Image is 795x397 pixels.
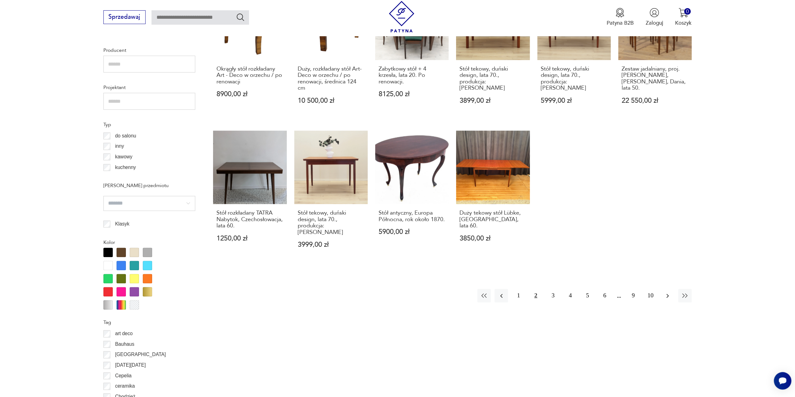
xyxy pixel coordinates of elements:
p: inny [115,142,124,150]
p: Kolor [103,238,195,246]
p: ceramika [115,382,135,390]
h3: Duży tekowy stół Lübke, [GEOGRAPHIC_DATA], lata 60. [460,210,526,229]
p: kuchenny [115,163,136,171]
a: Ikona medaluPatyna B2B [606,8,634,27]
p: 3899,00 zł [460,97,526,104]
p: kawowy [115,153,132,161]
button: 1 [512,289,525,302]
button: Sprzedawaj [103,10,146,24]
p: [GEOGRAPHIC_DATA] [115,350,166,359]
button: 5 [581,289,594,302]
p: Producent [103,46,195,54]
img: Ikonka użytkownika [649,8,659,17]
p: 5900,00 zł [379,229,445,235]
p: 22 550,00 zł [622,97,688,104]
p: Koszyk [675,19,692,27]
button: 0Koszyk [675,8,692,27]
a: Stół tekowy, duński design, lata 70., produkcja: DaniaStół tekowy, duński design, lata 70., produ... [294,131,368,263]
a: Duży tekowy stół Lübke, Niemcy, lata 60.Duży tekowy stół Lübke, [GEOGRAPHIC_DATA], lata 60.3850,0... [456,131,529,263]
h3: Stół tekowy, duński design, lata 70., produkcja: [PERSON_NAME] [460,66,526,92]
p: 3999,00 zł [298,241,365,248]
p: 8125,00 zł [379,91,445,97]
h3: Okrągły stół rozkładany Art - Deco w orzechu / po renowacji [216,66,283,85]
p: Cepelia [115,372,132,380]
p: art deco [115,330,132,338]
p: do salonu [115,132,136,140]
p: 3850,00 zł [460,235,526,242]
button: 3 [546,289,560,302]
iframe: Smartsupp widget button [774,372,791,390]
img: Ikona koszyka [678,8,688,17]
p: Typ [103,121,195,129]
h3: Duży, rozkładany stół Art-Deco w orzechu / po renowacji, średnica 124 cm [298,66,365,92]
h3: Zabytkowy stół + 4 krzesła, lata 20. Po renowacji. [379,66,445,85]
p: 10 500,00 zł [298,97,365,104]
p: Zaloguj [646,19,663,27]
p: Szwecja ( 3 ) [115,37,139,45]
p: Bauhaus [115,340,134,348]
p: Klasyk [115,220,129,228]
p: Patyna B2B [606,19,634,27]
button: 10 [644,289,657,302]
p: [PERSON_NAME] przedmiotu [103,181,195,190]
p: Projektant [103,83,195,92]
button: 4 [564,289,577,302]
img: Patyna - sklep z meblami i dekoracjami vintage [386,1,417,32]
p: 1250,00 zł [216,235,283,242]
p: [DATE][DATE] [115,361,146,369]
h3: Stół tekowy, duński design, lata 70., produkcja: [PERSON_NAME] [298,210,365,236]
a: Sprzedawaj [103,15,146,20]
button: Szukaj [236,12,245,22]
a: Stół rozkładany TATRA Nabytok, Czechosłowacja, lata 60.Stół rozkładany TATRA Nabytok, Czechosłowa... [213,131,286,263]
img: Ikona medalu [615,8,625,17]
button: 6 [598,289,611,302]
div: 0 [684,8,691,15]
h3: Stół tekowy, duński design, lata 70., produkcja: [PERSON_NAME] [540,66,607,92]
h3: Stół antyczny, Europa Północna, rok około 1870. [379,210,445,223]
button: 9 [626,289,640,302]
p: 5999,00 zł [540,97,607,104]
button: 2 [529,289,542,302]
h3: Zestaw jadalniany, proj. [PERSON_NAME], [PERSON_NAME], Dania, lata 50. [622,66,688,92]
button: Zaloguj [646,8,663,27]
p: Tag [103,318,195,326]
h3: Stół rozkładany TATRA Nabytok, Czechosłowacja, lata 60. [216,210,283,229]
button: Patyna B2B [606,8,634,27]
a: Stół antyczny, Europa Północna, rok około 1870.Stół antyczny, Europa Północna, rok około 1870.590... [375,131,449,263]
p: 8900,00 zł [216,91,283,97]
